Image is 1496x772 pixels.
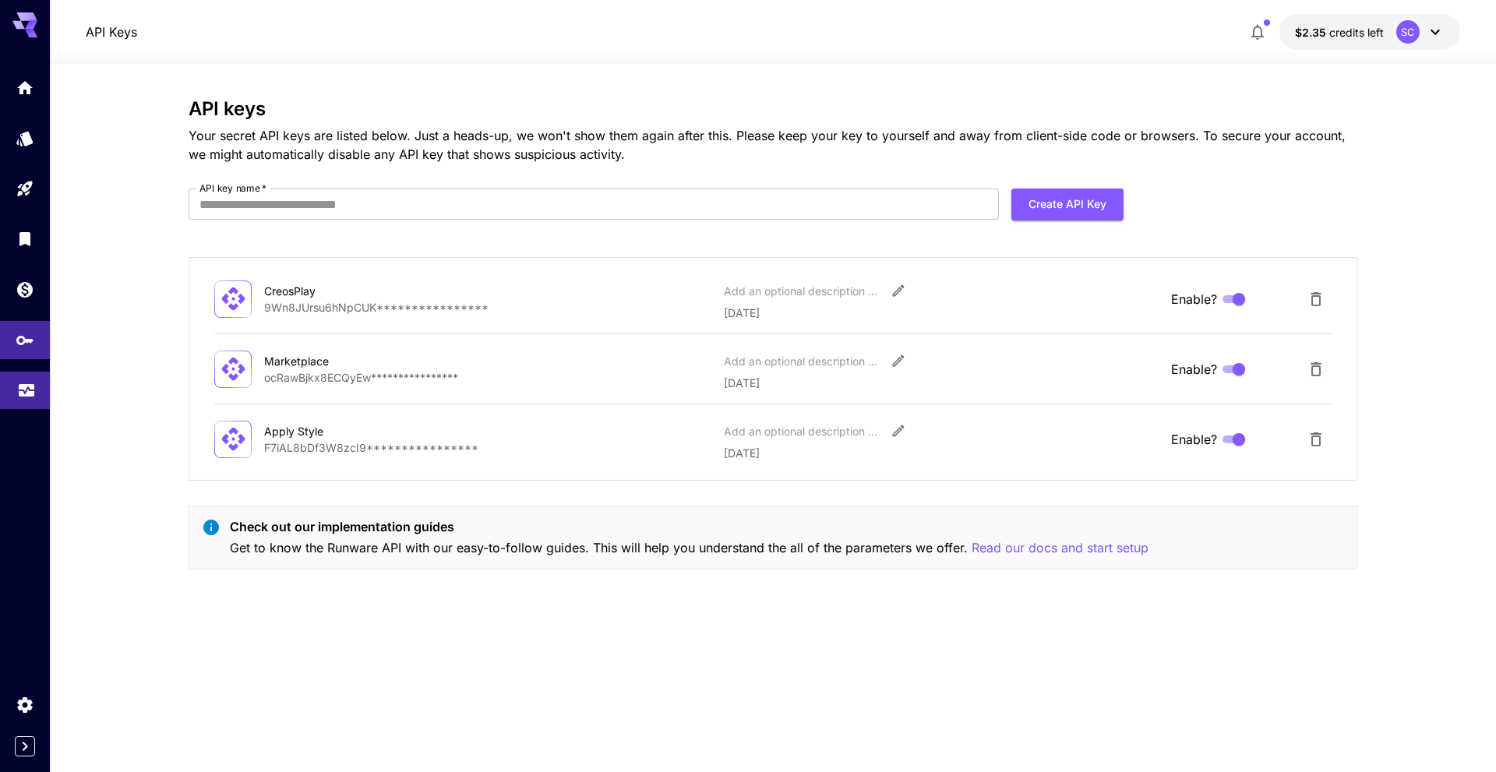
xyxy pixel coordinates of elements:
[15,736,35,756] button: Expand sidebar
[86,23,137,41] nav: breadcrumb
[16,326,34,345] div: API Keys
[1300,284,1332,315] button: Delete API Key
[264,353,420,369] div: Marketplace
[884,417,912,445] button: Edit
[724,283,880,299] div: Add an optional description or comment
[1171,290,1217,308] span: Enable?
[264,283,420,299] div: CreosPlay
[86,23,137,41] a: API Keys
[1295,24,1384,41] div: $2.35268
[16,179,34,199] div: Playground
[1279,14,1460,50] button: $2.35268SC
[189,98,1357,120] h3: API keys
[264,423,420,439] div: Apply Style
[724,375,1159,391] p: [DATE]
[17,375,36,395] div: Usage
[16,129,34,148] div: Models
[230,538,1148,558] p: Get to know the Runware API with our easy-to-follow guides. This will help you understand the all...
[1171,430,1217,449] span: Enable?
[1300,424,1332,455] button: Delete API Key
[972,538,1148,558] button: Read our docs and start setup
[724,305,1159,321] p: [DATE]
[1295,26,1329,39] span: $2.35
[884,347,912,375] button: Edit
[1300,354,1332,385] button: Delete API Key
[189,126,1357,164] p: Your secret API keys are listed below. Just a heads-up, we won't show them again after this. Plea...
[16,280,34,299] div: Wallet
[724,423,880,439] div: Add an optional description or comment
[884,277,912,305] button: Edit
[16,78,34,97] div: Home
[16,695,34,714] div: Settings
[16,229,34,249] div: Library
[724,353,880,369] div: Add an optional description or comment
[230,517,1148,536] p: Check out our implementation guides
[1396,20,1420,44] div: SC
[1329,26,1384,39] span: credits left
[1171,360,1217,379] span: Enable?
[1011,189,1124,220] button: Create API Key
[724,445,1159,461] p: [DATE]
[199,182,266,195] label: API key name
